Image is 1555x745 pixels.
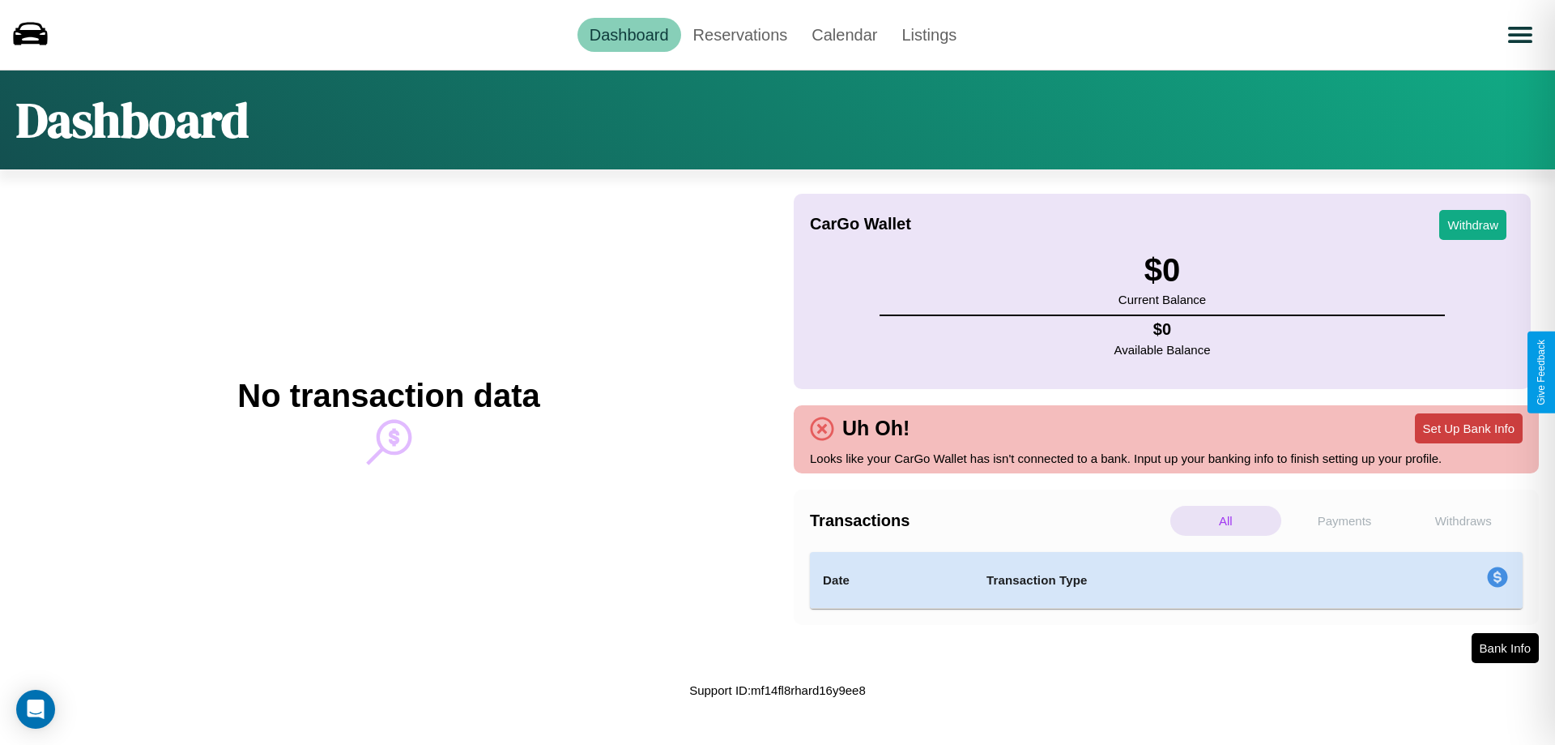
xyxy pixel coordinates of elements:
button: Withdraw [1439,210,1506,240]
h4: Transactions [810,512,1166,530]
p: Available Balance [1114,339,1211,361]
a: Listings [889,18,969,52]
a: Calendar [799,18,889,52]
div: Give Feedback [1536,340,1547,405]
button: Open menu [1497,12,1543,58]
p: All [1170,506,1281,536]
h4: $ 0 [1114,320,1211,339]
h2: No transaction data [237,378,539,414]
table: simple table [810,552,1523,609]
p: Withdraws [1408,506,1519,536]
p: Current Balance [1118,289,1206,310]
button: Set Up Bank Info [1415,413,1523,443]
a: Dashboard [577,18,681,52]
h4: Transaction Type [986,571,1354,590]
h4: Uh Oh! [834,417,918,440]
p: Payments [1289,506,1400,536]
p: Looks like your CarGo Wallet has isn't connected to a bank. Input up your banking info to finish ... [810,447,1523,469]
button: Bank Info [1472,633,1539,663]
a: Reservations [681,18,800,52]
div: Open Intercom Messenger [16,690,55,729]
h1: Dashboard [16,87,249,153]
h4: Date [823,571,961,590]
h3: $ 0 [1118,252,1206,289]
p: Support ID: mf14fl8rhard16y9ee8 [689,679,866,701]
h4: CarGo Wallet [810,215,911,233]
